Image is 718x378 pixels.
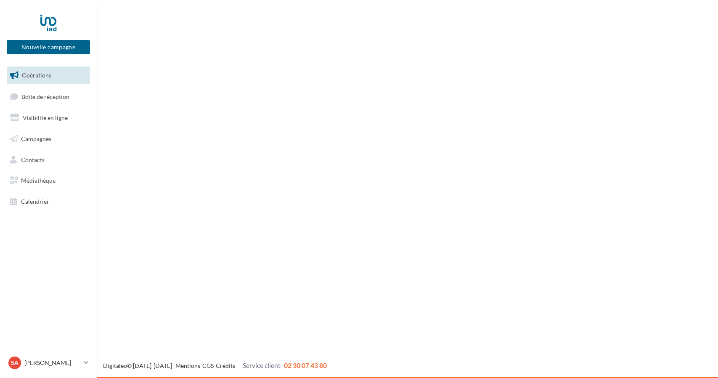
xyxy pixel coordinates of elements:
span: 02 30 07 43 80 [284,361,327,369]
p: [PERSON_NAME] [24,359,80,367]
a: Mentions [175,362,200,369]
button: Nouvelle campagne [7,40,90,54]
a: Crédits [216,362,235,369]
a: Contacts [5,151,92,169]
a: Opérations [5,67,92,84]
span: Service client [243,361,281,369]
a: SA [PERSON_NAME] [7,355,90,371]
a: CGS [202,362,214,369]
span: Opérations [22,72,51,79]
span: Médiathèque [21,177,56,184]
a: Visibilité en ligne [5,109,92,127]
a: Boîte de réception [5,88,92,106]
span: Contacts [21,156,45,163]
span: Visibilité en ligne [23,114,68,121]
a: Calendrier [5,193,92,210]
a: Digitaleo [103,362,127,369]
a: Médiathèque [5,172,92,189]
span: Calendrier [21,198,49,205]
span: Boîte de réception [21,93,69,100]
span: Campagnes [21,135,51,142]
a: Campagnes [5,130,92,148]
span: SA [11,359,19,367]
span: © [DATE]-[DATE] - - - [103,362,327,369]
